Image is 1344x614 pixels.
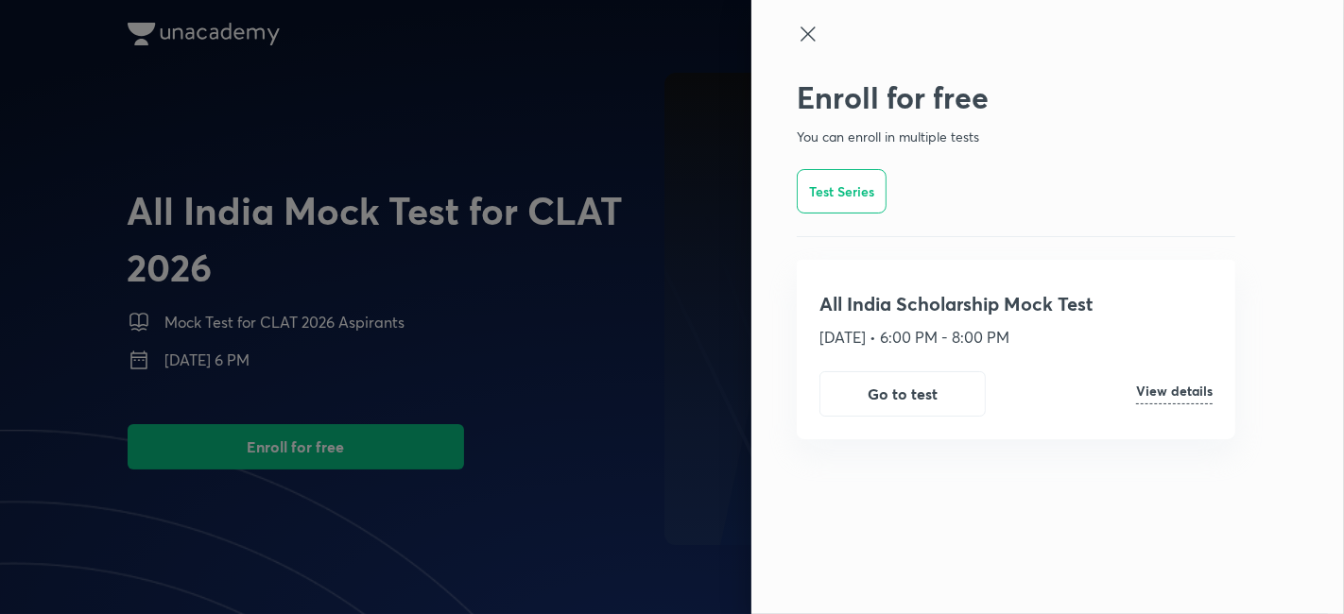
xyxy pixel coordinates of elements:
p: • 6:00 PM - 8:00 PM [870,326,1009,349]
h4: All India Scholarship Mock Test [819,290,1213,318]
p: You can enroll in multiple tests [797,127,1235,146]
h6: View details [1136,384,1213,404]
h6: Test Series [809,181,874,201]
h2: Enroll for free [797,79,1235,115]
button: Go to test [819,371,986,417]
p: [DATE] [819,326,870,349]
